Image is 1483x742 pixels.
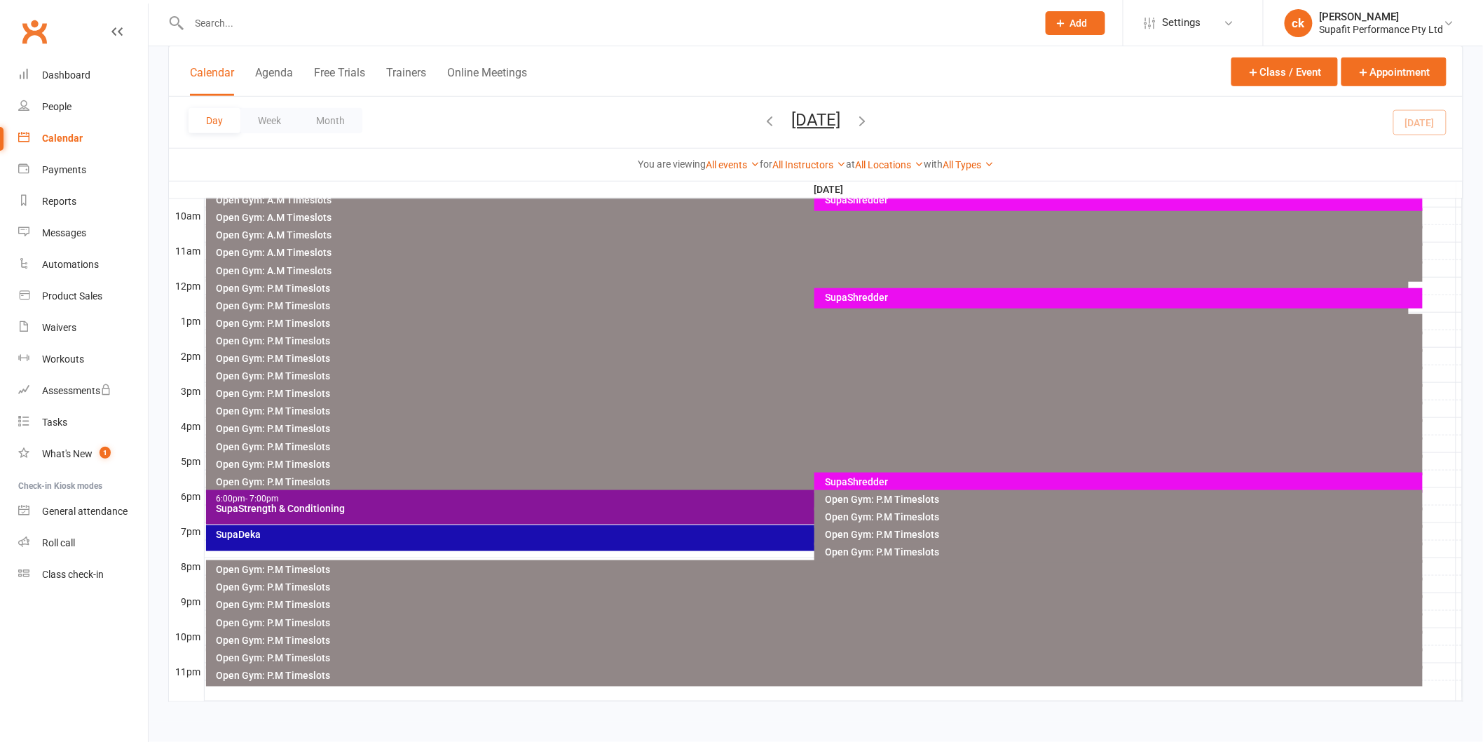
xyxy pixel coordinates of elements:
[299,108,362,133] button: Month
[18,154,148,186] a: Payments
[772,159,846,170] a: All Instructors
[216,195,1407,205] div: Open Gym: A.M Timeslots
[189,108,240,133] button: Day
[1046,11,1105,35] button: Add
[18,186,148,217] a: Reports
[255,66,293,96] button: Agenda
[169,417,204,435] th: 4pm
[216,670,1421,680] div: Open Gym: P.M Timeslots
[18,91,148,123] a: People
[824,512,1420,522] div: Open Gym: P.M Timeslots
[216,336,1421,346] div: Open Gym: P.M Timeslots
[169,347,204,365] th: 2pm
[169,277,204,295] th: 12pm
[240,108,299,133] button: Week
[42,69,90,81] div: Dashboard
[18,312,148,344] a: Waivers
[216,301,1407,311] div: Open Gym: P.M Timeslots
[169,628,204,645] th: 10pm
[216,424,1421,433] div: Open Gym: P.M Timeslots
[216,565,1421,574] div: Open Gym: P.M Timeslots
[42,227,86,238] div: Messages
[846,158,855,170] strong: at
[42,259,99,270] div: Automations
[169,312,204,330] th: 1pm
[42,537,75,548] div: Roll call
[18,344,148,375] a: Workouts
[824,477,1420,487] div: SupaShredder
[18,217,148,249] a: Messages
[216,389,1421,398] div: Open Gym: P.M Timeslots
[760,158,772,170] strong: for
[100,447,111,459] span: 1
[204,181,1456,198] th: [DATE]
[824,292,1420,302] div: SupaShredder
[42,417,67,428] div: Tasks
[216,248,1421,257] div: Open Gym: A.M Timeslots
[216,582,1421,592] div: Open Gym: P.M Timeslots
[855,159,924,170] a: All Locations
[169,207,204,224] th: 10am
[216,618,1421,628] div: Open Gym: P.M Timeslots
[216,442,1421,452] div: Open Gym: P.M Timeslots
[791,110,840,130] button: [DATE]
[216,477,1407,487] div: Open Gym: P.M Timeslots
[42,101,71,112] div: People
[42,506,128,517] div: General attendance
[1163,7,1201,39] span: Settings
[42,353,84,365] div: Workouts
[216,266,1421,276] div: Open Gym: A.M Timeslots
[18,249,148,281] a: Automations
[1320,11,1444,23] div: [PERSON_NAME]
[1320,23,1444,36] div: Supafit Performance Pty Ltd
[17,14,52,49] a: Clubworx
[18,496,148,527] a: General attendance kiosk mode
[18,559,148,591] a: Class kiosk mode
[824,547,1420,557] div: Open Gym: P.M Timeslots
[216,283,1407,293] div: Open Gym: P.M Timeslots
[246,494,280,504] span: - 7:00pm
[638,158,706,170] strong: You are viewing
[42,133,83,144] div: Calendar
[216,406,1421,416] div: Open Gym: P.M Timeslots
[314,66,365,96] button: Free Trials
[169,558,204,575] th: 8pm
[216,635,1421,645] div: Open Gym: P.M Timeslots
[924,158,943,170] strong: with
[216,371,1421,381] div: Open Gym: P.M Timeslots
[190,66,234,96] button: Calendar
[42,164,86,175] div: Payments
[169,522,204,540] th: 7pm
[216,504,1407,513] div: SupaStrength & Conditioning
[216,459,1421,469] div: Open Gym: P.M Timeslots
[18,407,148,438] a: Tasks
[185,13,1027,33] input: Search...
[169,663,204,680] th: 11pm
[42,385,111,396] div: Assessments
[943,159,994,170] a: All Types
[447,66,527,96] button: Online Meetings
[216,600,1421,609] div: Open Gym: P.M Timeslots
[18,123,148,154] a: Calendar
[18,60,148,91] a: Dashboard
[824,529,1420,539] div: Open Gym: P.M Timeslots
[824,195,1420,205] div: SupaShredder
[1231,58,1338,86] button: Class / Event
[216,494,1407,504] div: 6:00pm
[216,653,1421,663] div: Open Gym: P.M Timeslots
[42,290,102,302] div: Product Sales
[169,452,204,470] th: 5pm
[216,529,1407,539] div: SupaDeka
[42,448,93,459] div: What's New
[18,281,148,312] a: Product Sales
[386,66,426,96] button: Trainers
[42,322,76,333] div: Waivers
[18,375,148,407] a: Assessments
[169,242,204,259] th: 11am
[216,230,1421,240] div: Open Gym: A.M Timeslots
[169,382,204,400] th: 3pm
[42,569,104,580] div: Class check-in
[1070,18,1088,29] span: Add
[18,438,148,470] a: What's New1
[216,213,1421,222] div: Open Gym: A.M Timeslots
